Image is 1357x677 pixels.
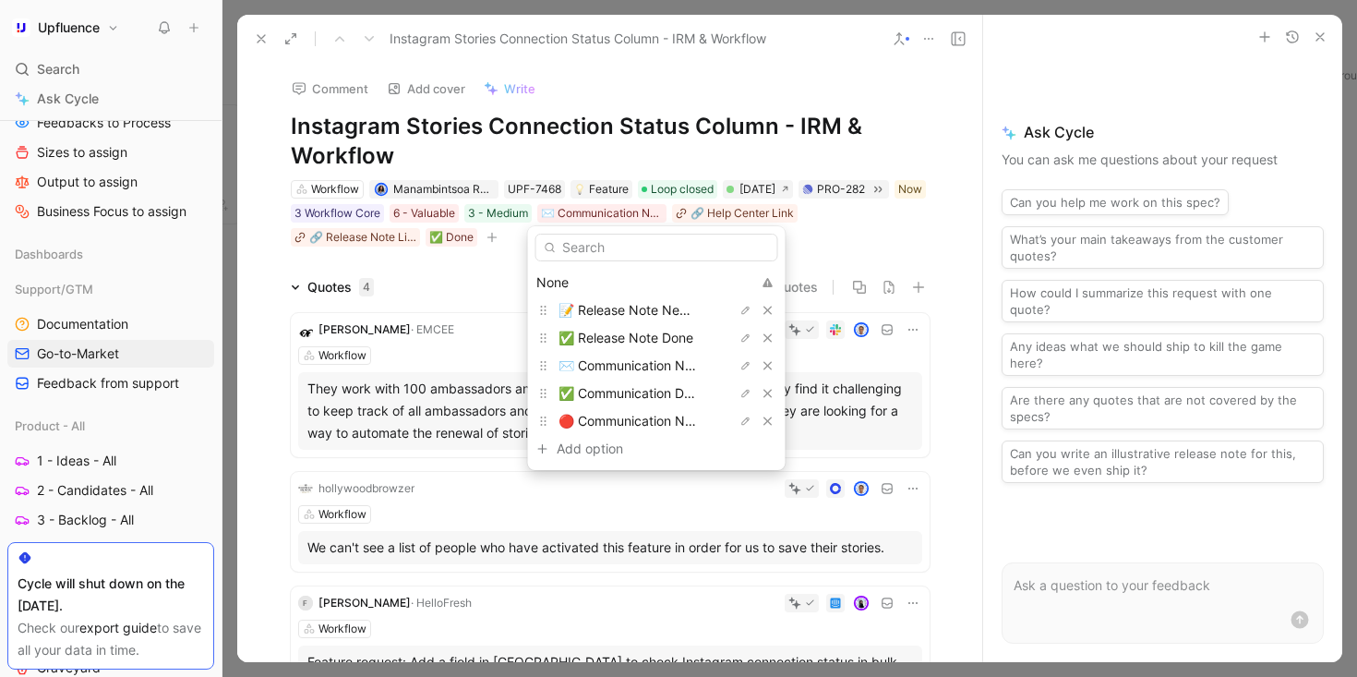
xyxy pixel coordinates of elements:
span: 🔴 Communication Not Needed [558,413,750,429]
div: 🔴 Communication Not Needed [528,407,786,435]
span: ✅ Release Note Done [558,330,693,345]
input: Search [535,234,778,261]
div: 📝 Release Note Needed [528,296,786,324]
span: ✅ Communication Done [558,385,706,401]
div: ✉️ Communication Needed [528,352,786,380]
span: ✉️ Communication Needed [558,357,724,373]
div: None [536,272,751,294]
div: Add option [557,438,695,460]
div: ✅ Release Note Done [528,324,786,352]
span: 📝 Release Note Needed [558,302,711,318]
div: ✅ Communication Done [528,380,786,407]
